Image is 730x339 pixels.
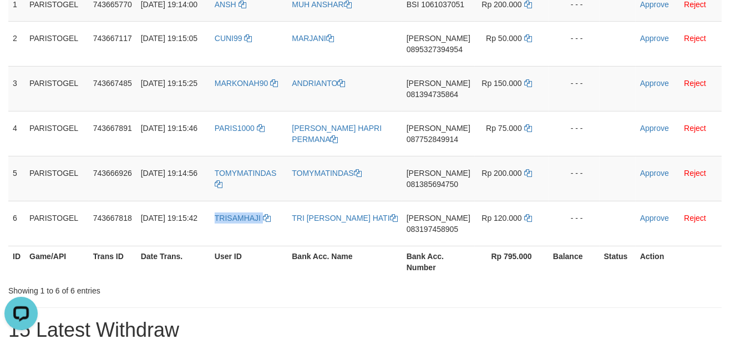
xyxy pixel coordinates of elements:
a: Copy 200000 to clipboard [524,169,532,178]
th: User ID [210,246,287,277]
a: Copy 150000 to clipboard [524,79,532,88]
a: Reject [684,169,706,178]
span: 743667117 [93,34,132,43]
span: [PERSON_NAME] [407,214,470,222]
span: Copy 083197458905 to clipboard [407,225,458,234]
td: PARISTOGEL [25,21,89,66]
th: Trans ID [89,246,136,277]
td: - - - [549,201,600,246]
span: Rp 50.000 [486,34,522,43]
a: Reject [684,214,706,222]
td: - - - [549,156,600,201]
td: - - - [549,66,600,111]
span: Copy 081394735864 to clipboard [407,90,458,99]
td: 3 [8,66,25,111]
td: PARISTOGEL [25,156,89,201]
span: TOMYMATINDAS [215,169,277,178]
th: Bank Acc. Name [287,246,402,277]
span: [DATE] 19:15:46 [141,124,197,133]
th: Bank Acc. Number [402,246,475,277]
a: TOMYMATINDAS [215,169,277,189]
th: Balance [549,246,600,277]
a: Approve [640,124,669,133]
a: [PERSON_NAME] HAPRI PERMANA [292,124,382,144]
span: 743667485 [93,79,132,88]
span: Rp 150.000 [481,79,521,88]
a: Copy 120000 to clipboard [524,214,532,222]
a: Approve [640,79,669,88]
a: MARKONAH90 [215,79,278,88]
span: PARIS1000 [215,124,255,133]
span: Rp 120.000 [481,214,521,222]
span: [DATE] 19:15:42 [141,214,197,222]
span: 743667818 [93,214,132,222]
span: CUNI99 [215,34,242,43]
a: MARJANI [292,34,333,43]
a: Reject [684,79,706,88]
span: [DATE] 19:15:25 [141,79,197,88]
td: 2 [8,21,25,66]
th: Status [600,246,636,277]
a: Approve [640,214,669,222]
a: Reject [684,34,706,43]
a: TRI [PERSON_NAME] HATI [292,214,397,222]
td: 5 [8,156,25,201]
th: ID [8,246,25,277]
span: 743666926 [93,169,132,178]
td: - - - [549,111,600,156]
div: Showing 1 to 6 of 6 entries [8,281,296,296]
span: 743667891 [93,124,132,133]
span: MARKONAH90 [215,79,268,88]
a: CUNI99 [215,34,252,43]
span: [PERSON_NAME] [407,79,470,88]
a: Approve [640,169,669,178]
th: Rp 795.000 [475,246,549,277]
a: Reject [684,124,706,133]
span: [PERSON_NAME] [407,169,470,178]
a: ANDRIANTO [292,79,345,88]
span: Copy 0895327394954 to clipboard [407,45,463,54]
td: PARISTOGEL [25,66,89,111]
span: TRISAMHAJI [215,214,261,222]
button: Open LiveChat chat widget [4,4,38,38]
a: TOMYMATINDAS [292,169,362,178]
a: PARIS1000 [215,124,265,133]
span: Copy 081385694750 to clipboard [407,180,458,189]
a: Copy 50000 to clipboard [524,34,532,43]
td: 6 [8,201,25,246]
th: Game/API [25,246,89,277]
a: TRISAMHAJI [215,214,271,222]
td: - - - [549,21,600,66]
span: [DATE] 19:15:05 [141,34,197,43]
td: PARISTOGEL [25,201,89,246]
th: Action [636,246,722,277]
span: [DATE] 19:14:56 [141,169,197,178]
td: 4 [8,111,25,156]
span: [PERSON_NAME] [407,124,470,133]
span: [PERSON_NAME] [407,34,470,43]
a: Approve [640,34,669,43]
span: Rp 200.000 [481,169,521,178]
span: Rp 75.000 [486,124,522,133]
td: PARISTOGEL [25,111,89,156]
span: Copy 087752849914 to clipboard [407,135,458,144]
a: Copy 75000 to clipboard [524,124,532,133]
th: Date Trans. [136,246,210,277]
